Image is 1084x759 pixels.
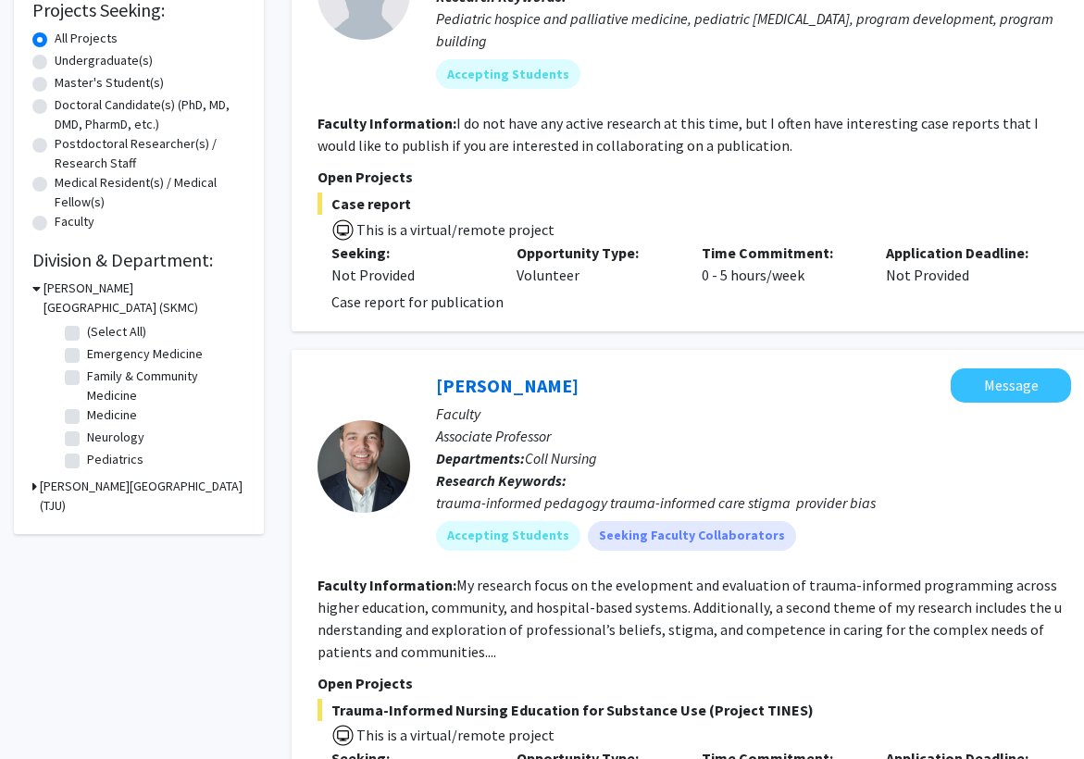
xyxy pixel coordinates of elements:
[55,134,245,173] label: Postdoctoral Researcher(s) / Research Staff
[55,29,118,48] label: All Projects
[87,428,144,447] label: Neurology
[503,242,688,286] div: Volunteer
[436,403,1071,425] p: Faculty
[355,220,554,239] span: This is a virtual/remote project
[32,249,245,271] h2: Division & Department:
[318,576,1062,661] fg-read-more: My research focus on the evelopment and evaluation of trauma-informed programming across higher e...
[87,344,203,364] label: Emergency Medicine
[355,726,554,744] span: This is a virtual/remote project
[87,405,137,425] label: Medicine
[318,672,1071,694] p: Open Projects
[951,368,1071,403] button: Message Stephen DiDonato
[318,193,1071,215] span: Case report
[87,367,241,405] label: Family & Community Medicine
[318,114,456,132] b: Faculty Information:
[588,521,796,551] mat-chip: Seeking Faculty Collaborators
[702,242,859,264] p: Time Commitment:
[886,242,1043,264] p: Application Deadline:
[331,242,489,264] p: Seeking:
[55,73,164,93] label: Master's Student(s)
[517,242,674,264] p: Opportunity Type:
[436,374,579,397] a: [PERSON_NAME]
[318,114,1039,155] fg-read-more: I do not have any active research at this time, but I often have interesting case reports that I ...
[87,450,143,469] label: Pediatrics
[14,676,79,745] iframe: Chat
[87,322,146,342] label: (Select All)
[331,291,1071,313] p: Case report for publication
[436,7,1071,52] div: Pediatric hospice and palliative medicine, pediatric [MEDICAL_DATA], program development, program...
[436,491,1071,514] div: trauma-informed pedagogy trauma-informed care stigma provider bias
[55,212,94,231] label: Faculty
[525,449,597,467] span: Coll Nursing
[436,425,1071,447] p: Associate Professor
[436,471,567,490] b: Research Keywords:
[55,173,245,212] label: Medical Resident(s) / Medical Fellow(s)
[436,521,580,551] mat-chip: Accepting Students
[436,449,525,467] b: Departments:
[331,264,489,286] div: Not Provided
[55,51,153,70] label: Undergraduate(s)
[40,477,245,516] h3: [PERSON_NAME][GEOGRAPHIC_DATA] (TJU)
[872,242,1057,286] div: Not Provided
[55,95,245,134] label: Doctoral Candidate(s) (PhD, MD, DMD, PharmD, etc.)
[688,242,873,286] div: 0 - 5 hours/week
[436,59,580,89] mat-chip: Accepting Students
[318,699,1071,721] span: Trauma-Informed Nursing Education for Substance Use (Project TINES)
[318,166,1071,188] p: Open Projects
[318,576,456,594] b: Faculty Information:
[44,279,245,317] h3: [PERSON_NAME][GEOGRAPHIC_DATA] (SKMC)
